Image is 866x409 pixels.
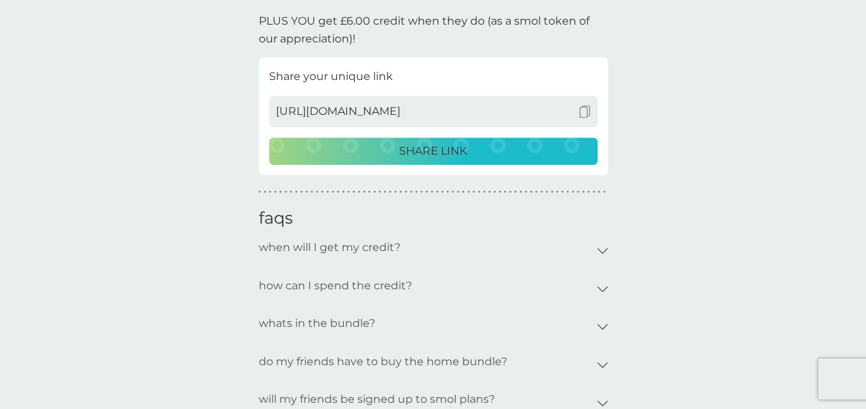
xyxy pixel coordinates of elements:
[572,189,574,196] p: ●
[446,189,449,196] p: ●
[410,189,413,196] p: ●
[520,189,522,196] p: ●
[269,68,598,85] p: Share your unique link
[504,189,507,196] p: ●
[535,189,538,196] p: ●
[321,189,324,196] p: ●
[363,189,366,196] p: ●
[353,189,355,196] p: ●
[311,189,314,196] p: ●
[368,189,371,196] p: ●
[462,189,465,196] p: ●
[259,232,400,263] p: when will I get my credit?
[259,209,608,232] h2: faqs
[578,105,591,118] img: copy to clipboard
[556,189,559,196] p: ●
[269,137,598,165] button: SHARE LINK
[379,189,381,196] p: ●
[598,189,600,196] p: ●
[472,189,475,196] p: ●
[582,189,585,196] p: ●
[514,189,517,196] p: ●
[279,189,282,196] p: ●
[468,189,470,196] p: ●
[394,189,397,196] p: ●
[488,189,491,196] p: ●
[551,189,554,196] p: ●
[509,189,512,196] p: ●
[285,189,288,196] p: ●
[342,189,345,196] p: ●
[436,189,439,196] p: ●
[347,189,350,196] p: ●
[494,189,496,196] p: ●
[431,189,433,196] p: ●
[259,308,375,339] p: whats in the bundle?
[384,189,387,196] p: ●
[399,189,402,196] p: ●
[337,189,340,196] p: ●
[498,189,501,196] p: ●
[603,189,606,196] p: ●
[452,189,455,196] p: ●
[316,189,318,196] p: ●
[259,12,608,47] p: PLUS YOU get £6.00 credit when they do (as a smol token of our appreciation)!
[441,189,444,196] p: ●
[587,189,590,196] p: ●
[259,346,507,378] p: do my friends have to buy the home bundle?
[478,189,481,196] p: ●
[415,189,418,196] p: ●
[389,189,392,196] p: ●
[269,189,272,196] p: ●
[264,189,266,196] p: ●
[540,189,543,196] p: ●
[420,189,423,196] p: ●
[524,189,527,196] p: ●
[399,142,467,160] p: SHARE LINK
[331,189,334,196] p: ●
[373,189,376,196] p: ●
[483,189,485,196] p: ●
[259,189,262,196] p: ●
[577,189,580,196] p: ●
[546,189,548,196] p: ●
[566,189,569,196] p: ●
[327,189,329,196] p: ●
[295,189,298,196] p: ●
[357,189,360,196] p: ●
[457,189,459,196] p: ●
[274,189,277,196] p: ●
[301,189,303,196] p: ●
[305,189,308,196] p: ●
[276,103,400,120] span: [URL][DOMAIN_NAME]
[593,189,596,196] p: ●
[426,189,429,196] p: ●
[561,189,564,196] p: ●
[259,270,412,302] p: how can I spend the credit?
[530,189,533,196] p: ●
[290,189,292,196] p: ●
[405,189,407,196] p: ●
